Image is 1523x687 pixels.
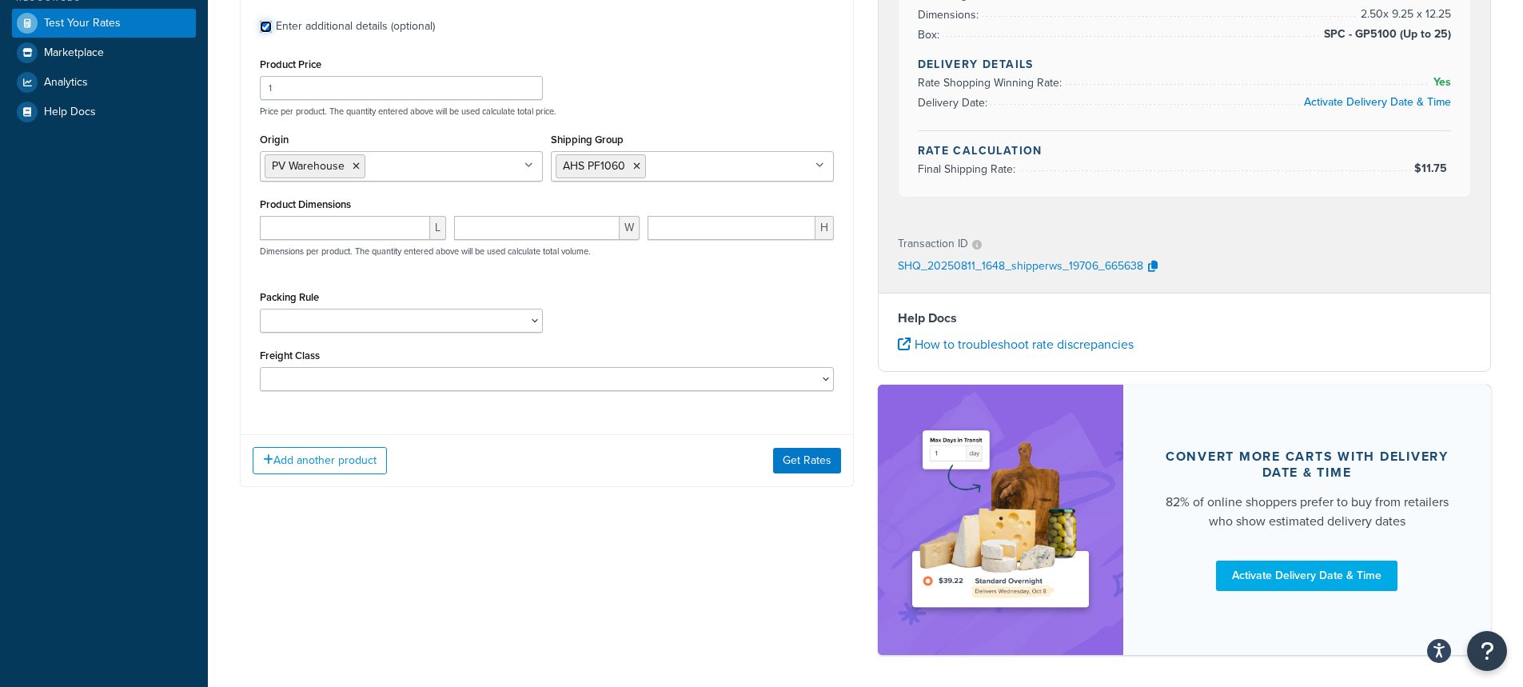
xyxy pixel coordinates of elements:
[44,76,88,90] span: Analytics
[902,409,1099,631] img: feature-image-ddt-36eae7f7280da8017bfb280eaccd9c446f90b1fe08728e4019434db127062ab4.png
[1162,493,1453,531] div: 82% of online shoppers prefer to buy from retailers who show estimated delivery dates
[918,56,1452,73] h4: Delivery Details
[815,216,834,240] span: H
[260,58,321,70] label: Product Price
[563,158,625,174] span: AHS PF1060
[898,335,1134,353] a: How to troubleshoot rate discrepancies
[898,309,1472,328] h4: Help Docs
[253,447,387,474] button: Add another product
[276,15,435,38] div: Enter additional details (optional)
[1320,25,1451,44] span: SPC - GP5100 (Up to 25)
[256,106,838,117] p: Price per product. The quantity entered above will be used calculate total price.
[773,448,841,473] button: Get Rates
[918,6,983,23] span: Dimensions:
[260,134,289,146] label: Origin
[260,291,319,303] label: Packing Rule
[260,198,351,210] label: Product Dimensions
[551,134,624,146] label: Shipping Group
[12,38,196,67] a: Marketplace
[898,255,1143,279] p: SHQ_20250811_1648_shipperws_19706_665638
[620,216,640,240] span: W
[1429,73,1451,92] span: Yes
[12,68,196,97] a: Analytics
[918,94,991,111] span: Delivery Date:
[1304,94,1451,110] a: Activate Delivery Date & Time
[918,161,1019,178] span: Final Shipping Rate:
[1216,561,1397,591] a: Activate Delivery Date & Time
[272,158,345,174] span: PV Warehouse
[898,233,968,255] p: Transaction ID
[44,46,104,60] span: Marketplace
[918,26,943,43] span: Box:
[44,106,96,119] span: Help Docs
[1414,160,1451,177] span: $11.75
[12,98,196,126] a: Help Docs
[44,17,121,30] span: Test Your Rates
[260,21,272,33] input: Enter additional details (optional)
[430,216,446,240] span: L
[1357,5,1451,24] span: 2.50 x 9.25 x 12.25
[260,349,320,361] label: Freight Class
[256,246,591,257] p: Dimensions per product. The quantity entered above will be used calculate total volume.
[12,9,196,38] a: Test Your Rates
[1162,449,1453,481] div: Convert more carts with delivery date & time
[918,74,1066,91] span: Rate Shopping Winning Rate:
[1467,631,1507,671] button: Open Resource Center
[918,142,1452,159] h4: Rate Calculation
